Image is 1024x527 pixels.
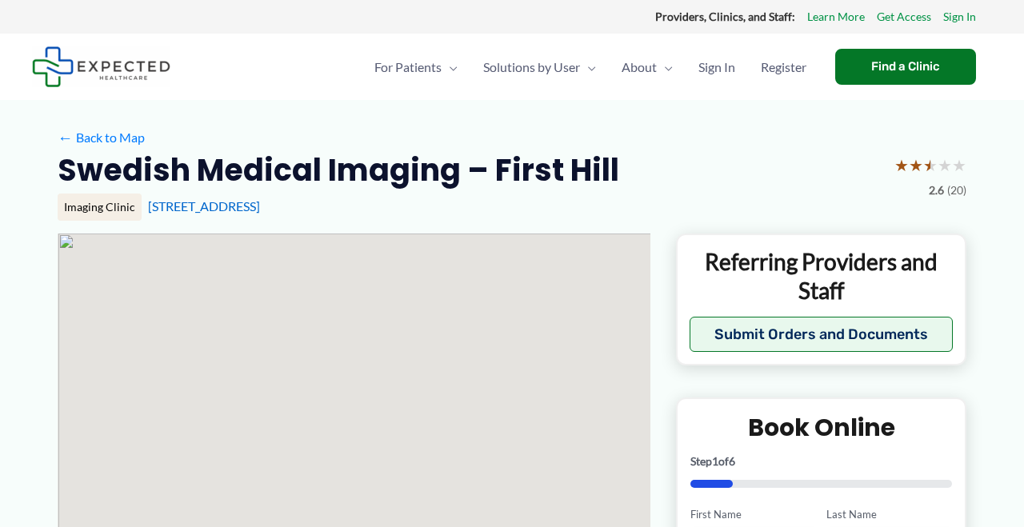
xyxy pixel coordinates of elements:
[32,46,170,87] img: Expected Healthcare Logo - side, dark font, small
[58,130,73,145] span: ←
[58,126,145,150] a: ←Back to Map
[58,194,142,221] div: Imaging Clinic
[877,6,931,27] a: Get Access
[58,150,619,190] h2: Swedish Medical Imaging – First Hill
[761,39,806,95] span: Register
[748,39,819,95] a: Register
[698,39,735,95] span: Sign In
[622,39,657,95] span: About
[442,39,458,95] span: Menu Toggle
[657,39,673,95] span: Menu Toggle
[690,507,816,522] label: First Name
[686,39,748,95] a: Sign In
[712,454,718,468] span: 1
[655,10,795,23] strong: Providers, Clinics, and Staff:
[374,39,442,95] span: For Patients
[952,150,966,180] span: ★
[483,39,580,95] span: Solutions by User
[923,150,938,180] span: ★
[470,39,609,95] a: Solutions by UserMenu Toggle
[609,39,686,95] a: AboutMenu Toggle
[835,49,976,85] a: Find a Clinic
[362,39,819,95] nav: Primary Site Navigation
[938,150,952,180] span: ★
[690,317,953,352] button: Submit Orders and Documents
[690,247,953,305] p: Referring Providers and Staff
[807,6,865,27] a: Learn More
[909,150,923,180] span: ★
[148,198,260,214] a: [STREET_ADDRESS]
[894,150,909,180] span: ★
[580,39,596,95] span: Menu Toggle
[929,180,944,201] span: 2.6
[943,6,976,27] a: Sign In
[690,456,952,467] p: Step of
[947,180,966,201] span: (20)
[690,412,952,443] h2: Book Online
[729,454,735,468] span: 6
[826,507,952,522] label: Last Name
[362,39,470,95] a: For PatientsMenu Toggle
